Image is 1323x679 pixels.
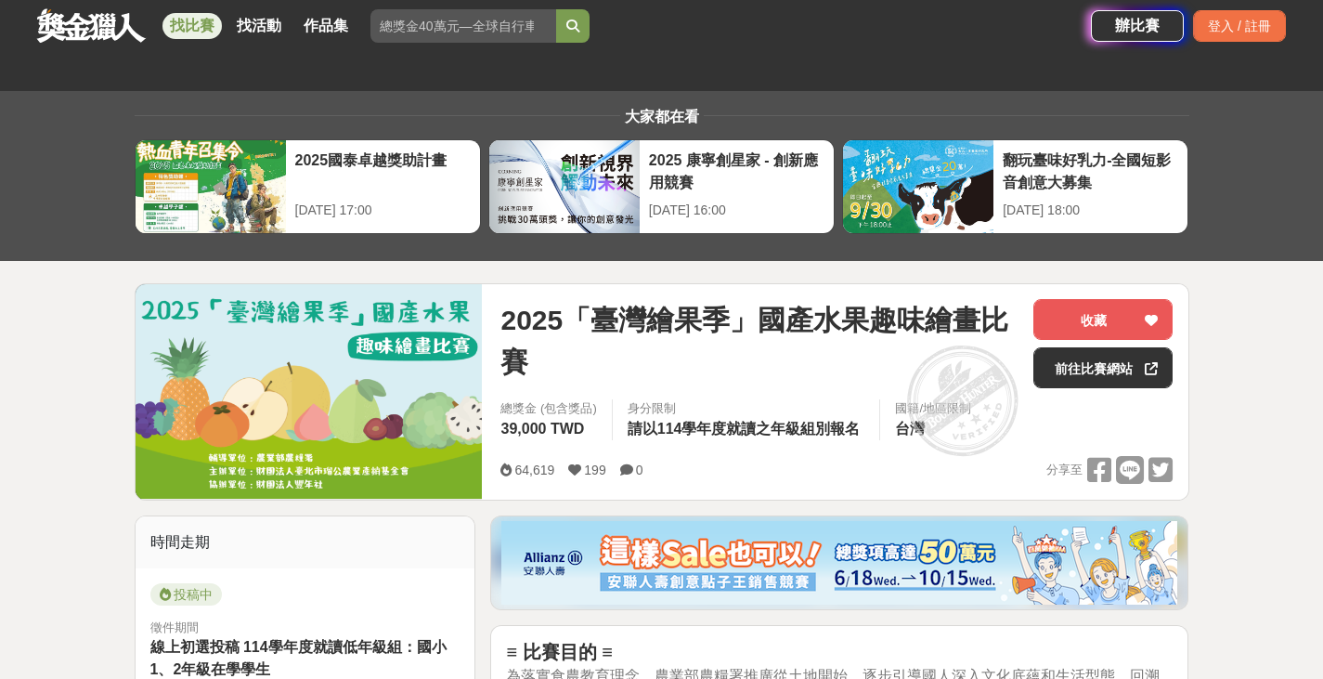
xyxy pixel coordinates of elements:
[1193,10,1286,42] div: 登入 / 註冊
[295,150,471,191] div: 2025國泰卓越獎助計畫
[500,299,1018,383] span: 2025「臺灣繪果季」國產水果趣味繪畫比賽
[506,642,612,662] strong: ≡ 比賽目的 ≡
[229,13,289,39] a: 找活動
[842,139,1188,234] a: 翻玩臺味好乳力-全國短影音創意大募集[DATE] 18:00
[150,620,199,634] span: 徵件期間
[649,150,824,191] div: 2025 康寧創星家 - 創新應用競賽
[150,639,447,677] span: 線上初選投稿 114學年度就讀低年級組：國小1、2年級在學學生
[136,516,475,568] div: 時間走期
[1091,10,1184,42] a: 辦比賽
[295,201,471,220] div: [DATE] 17:00
[501,521,1177,605] img: dcc59076-91c0-4acb-9c6b-a1d413182f46.png
[649,201,824,220] div: [DATE] 16:00
[1003,150,1178,191] div: 翻玩臺味好乳力-全國短影音創意大募集
[1033,299,1173,340] button: 收藏
[1033,347,1173,388] a: 前往比賽網站
[488,139,835,234] a: 2025 康寧創星家 - 創新應用競賽[DATE] 16:00
[500,399,596,418] span: 總獎金 (包含獎品)
[1046,456,1083,484] span: 分享至
[136,284,483,499] img: Cover Image
[500,421,584,437] span: 39,000 TWD
[296,13,356,39] a: 作品集
[135,139,481,234] a: 2025國泰卓越獎助計畫[DATE] 17:00
[514,463,554,477] span: 64,619
[620,109,704,124] span: 大家都在看
[628,421,861,437] span: 請以114學年度就讀之年級組別報名
[628,399,865,418] div: 身分限制
[895,399,971,418] div: 國籍/地區限制
[162,13,222,39] a: 找比賽
[370,9,556,43] input: 總獎金40萬元—全球自行車設計比賽
[150,583,222,606] span: 投稿中
[584,463,605,477] span: 199
[636,463,643,477] span: 0
[895,421,925,437] span: 台灣
[1003,201,1178,220] div: [DATE] 18:00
